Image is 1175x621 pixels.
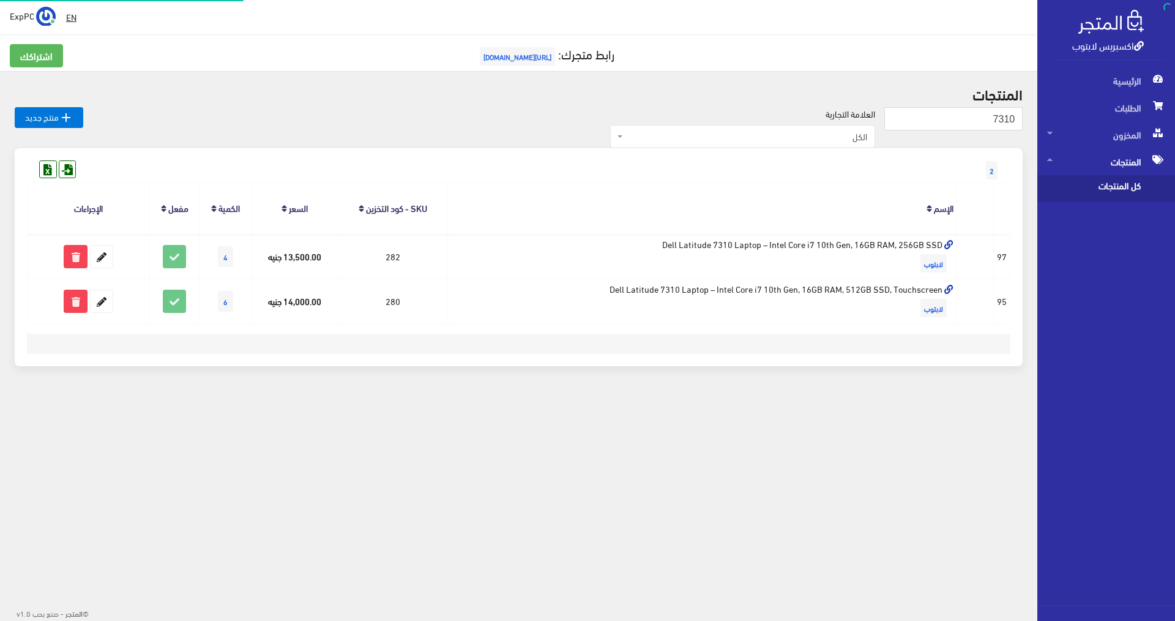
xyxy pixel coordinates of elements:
[5,605,89,621] div: ©
[218,199,240,216] a: الكمية
[1037,148,1175,175] a: المنتجات
[15,107,83,128] a: منتج جديد
[366,199,427,216] a: SKU - كود التخزين
[338,234,448,279] td: 282
[1037,94,1175,121] a: الطلبات
[884,107,1023,130] input: بحث...
[1047,94,1165,121] span: الطلبات
[447,279,957,324] td: Dell Latitude 7310 Laptop – Intel Core i7 10th Gen, 16GB RAM, 512GB SSD, Touchscreen
[1078,10,1144,34] img: .
[625,130,867,143] span: الكل
[477,42,614,65] a: رابط متجرك:[URL][DOMAIN_NAME]
[920,254,947,273] span: لابتوب
[1047,121,1165,148] span: المخزون
[986,161,998,179] span: 2
[1047,175,1140,202] span: كل المنتجات
[480,47,555,66] span: [URL][DOMAIN_NAME]
[994,279,1010,324] td: 95
[10,44,63,67] a: اشتراكك
[10,8,34,23] span: ExpPC
[447,234,957,279] td: Dell Latitude 7310 Laptop – Intel Core i7 10th Gen, 16GB RAM, 256GB SSD
[251,234,338,279] td: 13,500.00 جنيه
[251,279,338,324] td: 14,000.00 جنيه
[934,199,953,216] a: الإسم
[218,246,233,267] span: 4
[17,606,64,620] span: - صنع بحب v1.0
[1037,67,1175,94] a: الرئيسية
[59,110,73,125] i: 
[1037,175,1175,202] a: كل المنتجات
[28,183,150,234] th: الإجراءات
[218,291,233,312] span: 6
[920,299,947,317] span: لابتوب
[826,107,875,121] label: العلامة التجارية
[168,199,188,216] a: مفعل
[610,125,875,148] span: الكل
[15,86,1023,102] h2: المنتجات
[1047,148,1165,175] span: المنتجات
[1072,36,1144,54] a: اكسبريس لابتوب
[338,279,448,324] td: 280
[289,199,308,216] a: السعر
[66,9,76,24] u: EN
[61,6,81,28] a: EN
[65,608,83,619] strong: المتجر
[10,6,56,26] a: ... ExpPC
[36,7,56,26] img: ...
[994,234,1010,279] td: 97
[1047,67,1165,94] span: الرئيسية
[1037,121,1175,148] a: المخزون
